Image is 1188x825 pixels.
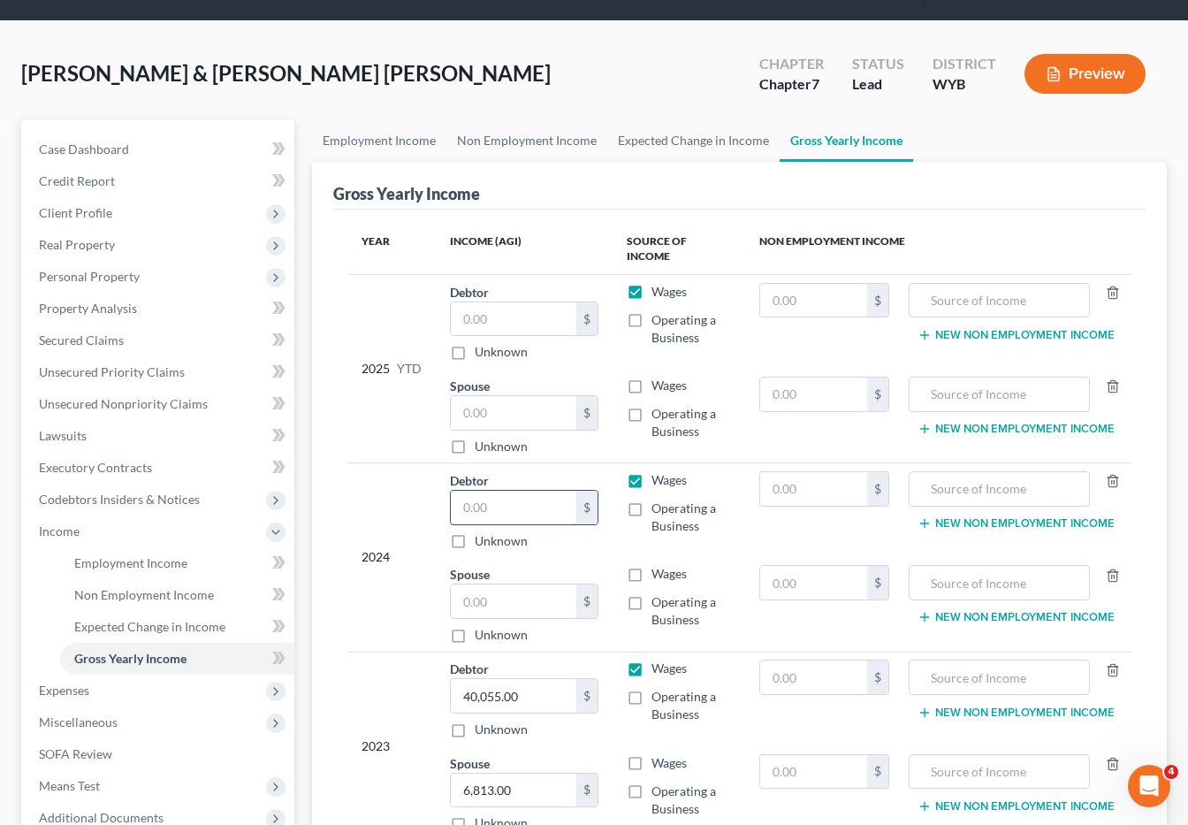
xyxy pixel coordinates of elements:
[918,472,1080,506] input: Source of Income
[39,778,100,793] span: Means Test
[39,396,208,411] span: Unsecured Nonpriority Claims
[74,555,187,570] span: Employment Income
[39,683,89,698] span: Expenses
[760,472,867,506] input: 0.00
[25,420,294,452] a: Lawsuits
[475,343,528,361] label: Unknown
[933,74,996,95] div: WYB
[39,141,129,157] span: Case Dashboard
[613,224,745,275] th: Source of Income
[576,302,598,336] div: $
[450,377,490,395] label: Spouse
[1164,765,1178,779] span: 4
[918,566,1080,600] input: Source of Income
[759,74,824,95] div: Chapter
[446,119,607,162] a: Non Employment Income
[918,328,1115,342] button: New Non Employment Income
[451,774,576,807] input: 0.00
[25,134,294,165] a: Case Dashboard
[651,406,716,439] span: Operating a Business
[867,378,888,411] div: $
[918,284,1080,317] input: Source of Income
[780,119,913,162] a: Gross Yearly Income
[451,396,576,430] input: 0.00
[450,283,489,302] label: Debtor
[867,755,888,789] div: $
[39,428,87,443] span: Lawsuits
[451,584,576,618] input: 0.00
[651,472,687,487] span: Wages
[21,60,551,86] span: [PERSON_NAME] & [PERSON_NAME] [PERSON_NAME]
[362,283,422,455] div: 2025
[852,54,904,74] div: Status
[475,532,528,550] label: Unknown
[451,679,576,713] input: 0.00
[312,119,446,162] a: Employment Income
[39,364,185,379] span: Unsecured Priority Claims
[333,183,480,204] div: Gross Yearly Income
[918,661,1080,694] input: Source of Income
[651,594,716,627] span: Operating a Business
[651,783,716,816] span: Operating a Business
[60,547,294,579] a: Employment Income
[25,452,294,484] a: Executory Contracts
[918,610,1115,624] button: New Non Employment Income
[39,205,112,220] span: Client Profile
[576,584,598,618] div: $
[576,774,598,807] div: $
[39,492,200,507] span: Codebtors Insiders & Notices
[60,611,294,643] a: Expected Change in Income
[39,714,118,730] span: Miscellaneous
[760,755,867,789] input: 0.00
[811,75,819,92] span: 7
[852,74,904,95] div: Lead
[651,312,716,345] span: Operating a Business
[1024,54,1146,94] button: Preview
[867,284,888,317] div: $
[450,565,490,584] label: Spouse
[759,54,824,74] div: Chapter
[39,269,140,284] span: Personal Property
[475,438,528,455] label: Unknown
[651,566,687,581] span: Wages
[39,460,152,475] span: Executory Contracts
[39,746,112,761] span: SOFA Review
[918,422,1115,436] button: New Non Employment Income
[918,755,1080,789] input: Source of Income
[933,54,996,74] div: District
[745,224,1131,275] th: Non Employment Income
[1128,765,1170,807] iframe: Intercom live chat
[918,706,1115,720] button: New Non Employment Income
[607,119,780,162] a: Expected Change in Income
[39,810,164,825] span: Additional Documents
[39,301,137,316] span: Property Analysis
[74,619,225,634] span: Expected Change in Income
[475,626,528,644] label: Unknown
[450,660,489,678] label: Debtor
[760,378,867,411] input: 0.00
[451,491,576,524] input: 0.00
[576,679,598,713] div: $
[39,237,115,252] span: Real Property
[60,643,294,675] a: Gross Yearly Income
[25,325,294,356] a: Secured Claims
[25,356,294,388] a: Unsecured Priority Claims
[760,284,867,317] input: 0.00
[651,284,687,299] span: Wages
[25,165,294,197] a: Credit Report
[918,799,1115,814] button: New Non Employment Income
[651,755,687,770] span: Wages
[760,566,867,600] input: 0.00
[450,754,490,773] label: Spouse
[25,388,294,420] a: Unsecured Nonpriority Claims
[39,332,124,348] span: Secured Claims
[397,360,422,378] span: YTD
[651,500,716,533] span: Operating a Business
[74,587,214,602] span: Non Employment Income
[760,661,867,694] input: 0.00
[39,523,80,539] span: Income
[867,661,888,694] div: $
[25,738,294,770] a: SOFA Review
[867,472,888,506] div: $
[918,516,1115,531] button: New Non Employment Income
